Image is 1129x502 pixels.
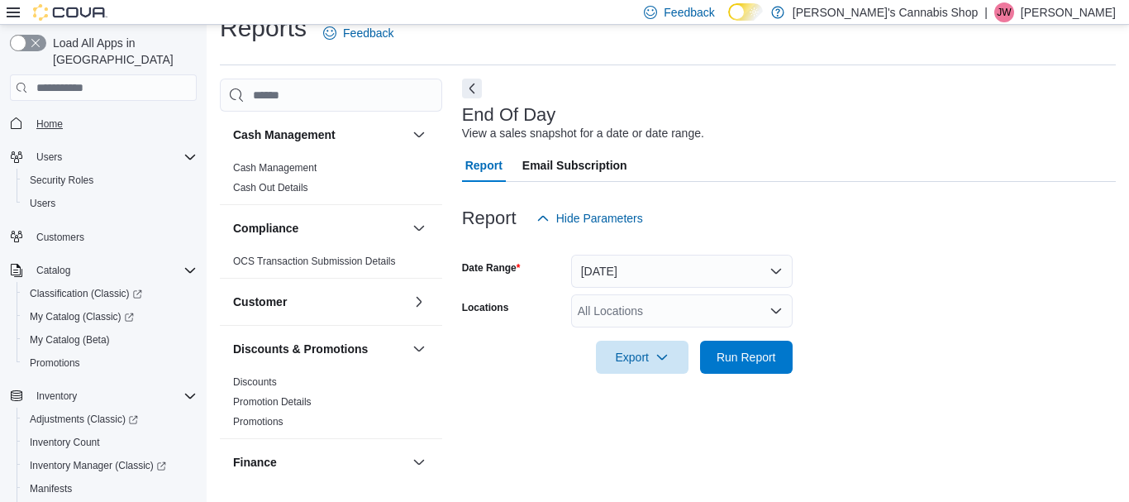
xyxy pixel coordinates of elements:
span: Home [36,117,63,131]
span: Users [30,197,55,210]
button: Cash Management [409,125,429,145]
a: Users [23,194,62,213]
span: Home [30,112,197,133]
button: My Catalog (Beta) [17,328,203,351]
a: Inventory Count [23,433,107,452]
h3: Cash Management [233,127,336,143]
button: Users [17,192,203,215]
a: Adjustments (Classic) [17,408,203,431]
span: Feedback [343,25,393,41]
span: Cash Management [233,161,317,175]
div: View a sales snapshot for a date or date range. [462,125,704,142]
a: My Catalog (Classic) [17,305,203,328]
span: Inventory Manager (Classic) [30,459,166,472]
p: [PERSON_NAME]'s Cannabis Shop [793,2,978,22]
span: My Catalog (Classic) [30,310,134,323]
span: Classification (Classic) [23,284,197,304]
span: Hide Parameters [556,210,643,227]
span: Adjustments (Classic) [23,409,197,429]
a: My Catalog (Beta) [23,330,117,350]
a: Cash Out Details [233,182,308,194]
button: Compliance [233,220,406,237]
a: Security Roles [23,170,100,190]
label: Date Range [462,261,521,275]
span: Classification (Classic) [30,287,142,300]
span: Inventory [30,386,197,406]
a: Promotion Details [233,396,312,408]
div: Compliance [220,251,442,278]
h3: Customer [233,294,287,310]
button: Catalog [3,259,203,282]
button: Open list of options [769,304,783,318]
span: Report [465,149,503,182]
button: Inventory [30,386,83,406]
span: My Catalog (Classic) [23,307,197,327]
button: Security Roles [17,169,203,192]
span: My Catalog (Beta) [23,330,197,350]
button: Promotions [17,351,203,375]
button: Customers [3,225,203,249]
span: Inventory Count [30,436,100,449]
a: Customers [30,227,91,247]
button: Catalog [30,261,77,280]
a: Inventory Manager (Classic) [23,456,173,476]
span: Inventory [36,390,77,403]
a: Home [30,114,69,134]
button: Manifests [17,477,203,500]
span: Inventory Count [23,433,197,452]
span: Promotions [23,353,197,373]
span: Customers [36,231,84,244]
span: Users [36,151,62,164]
span: Catalog [36,264,70,277]
div: Jeff Weaver [994,2,1014,22]
img: Cova [33,4,107,21]
a: Feedback [317,17,400,50]
label: Locations [462,301,509,314]
span: Promotion Details [233,395,312,409]
button: Export [596,341,688,374]
span: Promotions [233,415,283,428]
a: My Catalog (Classic) [23,307,141,327]
a: OCS Transaction Submission Details [233,256,396,267]
span: OCS Transaction Submission Details [233,255,396,268]
span: Manifests [30,482,72,495]
h3: Report [462,208,517,228]
span: Catalog [30,261,197,280]
p: [PERSON_NAME] [1021,2,1116,22]
span: Security Roles [30,174,93,187]
span: JW [997,2,1011,22]
a: Adjustments (Classic) [23,409,145,429]
a: Discounts [233,376,277,388]
a: Promotions [23,353,87,373]
span: Promotions [30,356,80,370]
button: Run Report [700,341,793,374]
a: Classification (Classic) [23,284,149,304]
span: Run Report [717,349,776,366]
button: Home [3,111,203,135]
h1: Reports [220,12,307,45]
button: Hide Parameters [530,202,650,235]
button: Next [462,79,482,98]
span: Load All Apps in [GEOGRAPHIC_DATA] [46,35,197,68]
span: My Catalog (Beta) [30,333,110,347]
h3: Discounts & Promotions [233,341,368,357]
button: Inventory [3,385,203,408]
button: [DATE] [571,255,793,288]
button: Finance [233,454,406,471]
button: Users [3,146,203,169]
div: Discounts & Promotions [220,372,442,438]
a: Promotions [233,416,283,428]
div: Cash Management [220,158,442,204]
span: Security Roles [23,170,197,190]
a: Cash Management [233,162,317,174]
span: Discounts [233,375,277,389]
button: Compliance [409,218,429,238]
button: Inventory Count [17,431,203,454]
span: Feedback [664,4,714,21]
h3: Compliance [233,220,298,237]
button: Customer [409,292,429,312]
span: Users [23,194,197,213]
span: Adjustments (Classic) [30,413,138,426]
button: Cash Management [233,127,406,143]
